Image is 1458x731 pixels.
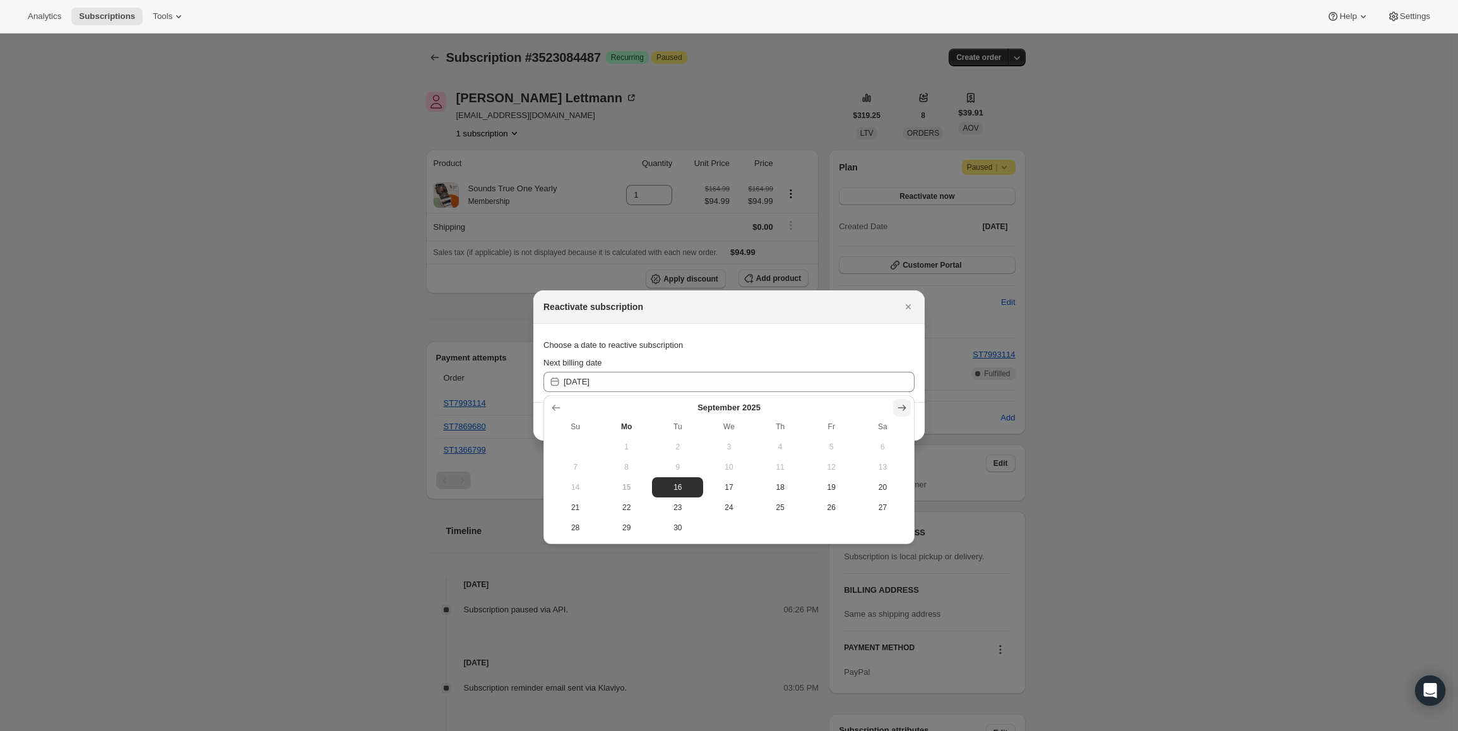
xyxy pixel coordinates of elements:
button: Today Monday September 15 2025 [601,477,652,497]
button: Wednesday September 10 2025 [703,457,754,477]
button: Settings [1380,8,1438,25]
button: Friday September 19 2025 [806,477,857,497]
span: 3 [708,442,749,452]
th: Friday [806,417,857,437]
button: Wednesday September 17 2025 [703,477,754,497]
span: 13 [862,462,903,472]
button: Saturday September 27 2025 [857,497,908,518]
span: Analytics [28,11,61,21]
button: Thursday September 25 2025 [755,497,806,518]
button: Thursday September 4 2025 [755,437,806,457]
span: Th [760,422,801,432]
span: 12 [811,462,852,472]
span: 20 [862,482,903,492]
span: 4 [760,442,801,452]
span: 11 [760,462,801,472]
button: Wednesday September 3 2025 [703,437,754,457]
button: Show previous month, August 2025 [547,399,565,417]
span: Sa [862,422,903,432]
button: Tuesday September 30 2025 [652,518,703,538]
button: Sunday September 21 2025 [550,497,601,518]
button: Sunday September 7 2025 [550,457,601,477]
span: 18 [760,482,801,492]
button: Monday September 8 2025 [601,457,652,477]
span: 14 [555,482,596,492]
span: 27 [862,502,903,513]
button: Tools [145,8,193,25]
span: Subscriptions [79,11,135,21]
th: Monday [601,417,652,437]
span: 1 [606,442,647,452]
button: Saturday September 20 2025 [857,477,908,497]
button: Monday September 1 2025 [601,437,652,457]
th: Sunday [550,417,601,437]
span: 21 [555,502,596,513]
button: Close [899,298,917,316]
th: Wednesday [703,417,754,437]
span: 30 [657,523,698,533]
button: Thursday September 11 2025 [755,457,806,477]
div: Choose a date to reactive subscription [543,334,915,357]
button: Tuesday September 2 2025 [652,437,703,457]
span: Tu [657,422,698,432]
button: Subscriptions [71,8,143,25]
h2: Reactivate subscription [543,300,643,313]
button: Thursday September 18 2025 [755,477,806,497]
button: Saturday September 6 2025 [857,437,908,457]
button: Saturday September 13 2025 [857,457,908,477]
span: 10 [708,462,749,472]
button: Sunday September 28 2025 [550,518,601,538]
span: Help [1339,11,1356,21]
span: 8 [606,462,647,472]
span: 2 [657,442,698,452]
div: Open Intercom Messenger [1415,675,1445,706]
button: Help [1319,8,1377,25]
span: 26 [811,502,852,513]
span: 19 [811,482,852,492]
span: 9 [657,462,698,472]
span: 17 [708,482,749,492]
button: Friday September 12 2025 [806,457,857,477]
button: Tuesday September 23 2025 [652,497,703,518]
button: Friday September 5 2025 [806,437,857,457]
span: 16 [657,482,698,492]
span: 28 [555,523,596,533]
button: Sunday September 14 2025 [550,477,601,497]
button: Show next month, October 2025 [893,399,911,417]
th: Tuesday [652,417,703,437]
span: Fr [811,422,852,432]
button: Tuesday September 16 2025 [652,477,703,497]
button: Monday September 22 2025 [601,497,652,518]
span: 6 [862,442,903,452]
span: 25 [760,502,801,513]
span: Mo [606,422,647,432]
button: Friday September 26 2025 [806,497,857,518]
button: Analytics [20,8,69,25]
span: Su [555,422,596,432]
span: 24 [708,502,749,513]
button: Monday September 29 2025 [601,518,652,538]
th: Saturday [857,417,908,437]
span: 23 [657,502,698,513]
span: 7 [555,462,596,472]
button: Wednesday September 24 2025 [703,497,754,518]
span: 15 [606,482,647,492]
span: We [708,422,749,432]
span: Settings [1400,11,1430,21]
th: Thursday [755,417,806,437]
span: Next billing date [543,358,602,367]
span: 22 [606,502,647,513]
span: 5 [811,442,852,452]
span: 29 [606,523,647,533]
button: Tuesday September 9 2025 [652,457,703,477]
span: Tools [153,11,172,21]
